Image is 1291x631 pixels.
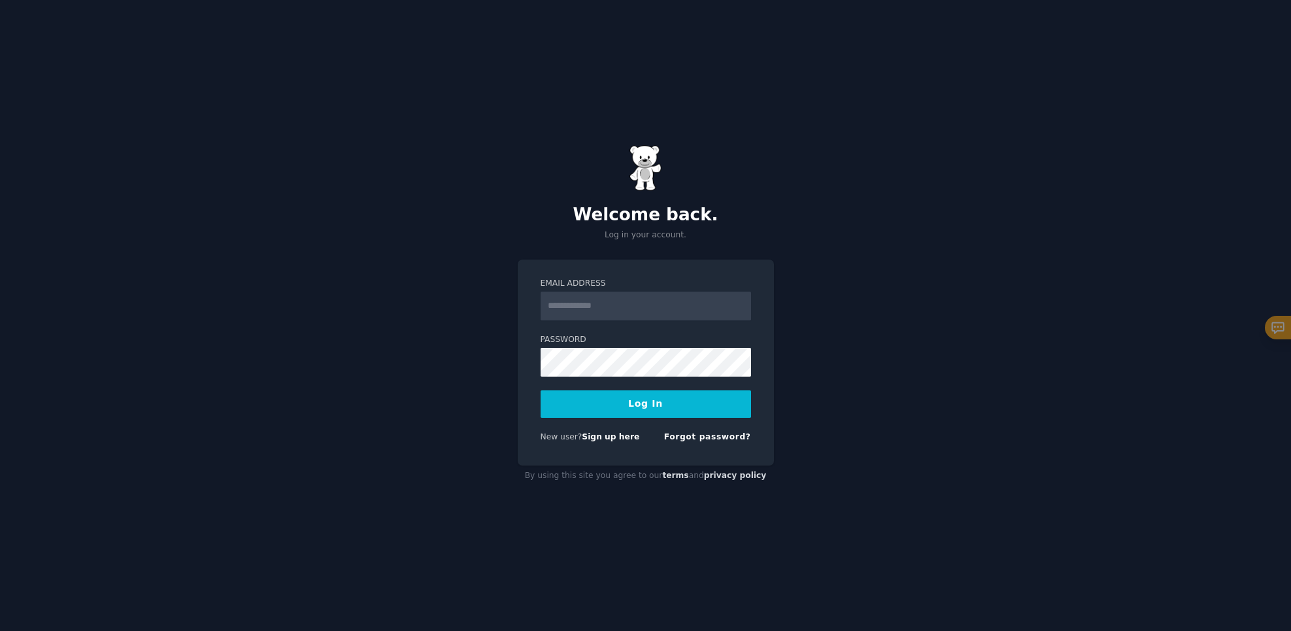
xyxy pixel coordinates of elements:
[518,230,774,241] p: Log in your account.
[541,390,751,418] button: Log In
[664,432,751,441] a: Forgot password?
[541,432,582,441] span: New user?
[582,432,639,441] a: Sign up here
[518,205,774,226] h2: Welcome back.
[541,334,751,346] label: Password
[704,471,767,480] a: privacy policy
[662,471,688,480] a: terms
[541,278,751,290] label: Email Address
[629,145,662,191] img: Gummy Bear
[518,466,774,486] div: By using this site you agree to our and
